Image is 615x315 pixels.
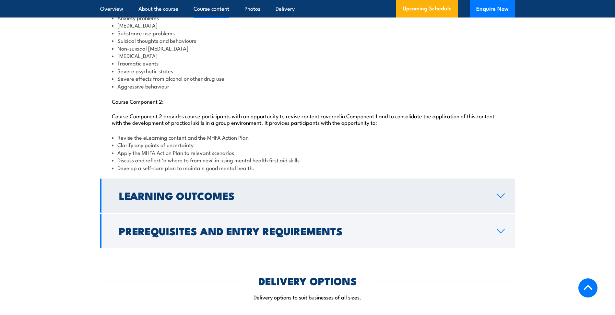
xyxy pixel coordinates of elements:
[112,52,503,59] li: [MEDICAL_DATA]
[258,276,357,285] h2: DELIVERY OPTIONS
[112,14,503,21] li: Anxiety problems
[112,29,503,37] li: Substance use problems
[112,149,503,156] li: Apply the MHFA Action Plan to relevant scenarios
[112,67,503,75] li: Severe psychotic states
[112,134,503,141] li: Revise the eLearning content and the MHFA Action Plan
[112,164,503,171] li: Develop a self-care plan to maintain good mental health.
[112,44,503,52] li: Non-suicidal [MEDICAL_DATA]
[112,82,503,90] li: Aggressive behaviour
[112,112,503,125] p: Course Component 2 provides course participants with an opportunity to revise content covered in ...
[100,214,515,248] a: Prerequisites and Entry Requirements
[119,191,486,200] h2: Learning Outcomes
[119,226,486,235] h2: Prerequisites and Entry Requirements
[100,179,515,213] a: Learning Outcomes
[112,98,503,104] p: Course Component 2:
[112,156,503,164] li: Discuss and reflect ‘a where to from now’ in using mental health first aid skills
[112,21,503,29] li: [MEDICAL_DATA]
[112,59,503,67] li: Traumatic events
[100,293,515,301] p: Delivery options to suit businesses of all sizes.
[112,37,503,44] li: Suicidal thoughts and behaviours
[112,141,503,148] li: Clarify any points of uncertainty
[112,75,503,82] li: Severe effects from alcohol or other drug use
